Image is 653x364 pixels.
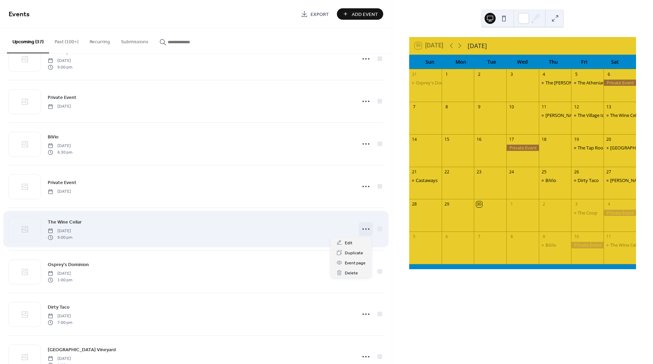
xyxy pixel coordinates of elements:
[600,55,631,69] div: Sat
[444,234,450,240] div: 6
[573,169,579,175] div: 26
[509,136,515,142] div: 17
[506,145,539,151] div: Private Event
[48,94,76,101] span: Private Event
[476,234,482,240] div: 7
[476,201,482,207] div: 30
[571,112,604,118] div: The Village Idiot
[444,104,450,110] div: 8
[48,64,72,70] span: 9:00 pm
[48,133,58,141] a: BiVio
[48,346,116,354] span: [GEOGRAPHIC_DATA] Vineyard
[444,201,450,207] div: 29
[48,179,76,186] span: Private Event
[352,11,378,18] span: Add Event
[7,28,49,53] button: Upcoming (37)
[345,260,366,267] span: Event page
[539,112,571,118] div: Danford's
[48,234,72,240] span: 9:00 pm
[539,177,571,183] div: BiVio
[610,112,642,118] div: The Wine Cellar
[604,112,636,118] div: The Wine Cellar
[610,242,642,248] div: The Wine Cellar
[48,228,72,234] span: [DATE]
[48,93,76,101] a: Private Event
[48,179,76,186] a: Private Event
[416,80,456,86] div: Osprey's Dominion
[573,201,579,207] div: 3
[606,169,612,175] div: 27
[507,55,538,69] div: Wed
[48,103,71,110] span: [DATE]
[476,104,482,110] div: 9
[571,80,604,86] div: The Athenian
[541,201,547,207] div: 2
[48,218,82,226] a: The Wine Cellar
[416,177,438,183] div: Castaways
[48,261,89,269] a: Osprey's Dominion
[573,234,579,240] div: 10
[411,201,417,207] div: 28
[116,28,154,53] button: Submissions
[509,104,515,110] div: 10
[445,55,476,69] div: Mon
[49,28,84,53] button: Past (100+)
[539,80,571,86] div: The George
[337,8,383,20] button: Add Event
[571,177,604,183] div: Dirty Taco
[411,104,417,110] div: 7
[573,71,579,77] div: 5
[606,71,612,77] div: 6
[538,55,569,69] div: Thu
[48,149,72,155] span: 6:30 pm
[578,210,597,216] div: The Coop
[476,169,482,175] div: 23
[345,239,352,247] span: Edit
[345,270,358,277] span: Delete
[606,104,612,110] div: 13
[541,169,547,175] div: 25
[48,143,72,149] span: [DATE]
[311,11,329,18] span: Export
[468,41,487,50] div: [DATE]
[409,80,442,86] div: Osprey's Dominion
[476,55,507,69] div: Tue
[571,242,604,248] div: Private Event
[444,136,450,142] div: 15
[573,104,579,110] div: 12
[411,136,417,142] div: 14
[571,145,604,151] div: The Tap Room
[9,8,30,21] span: Events
[569,55,600,69] div: Fri
[541,234,547,240] div: 9
[541,136,547,142] div: 18
[444,71,450,77] div: 1
[296,8,334,20] a: Export
[604,145,636,151] div: Baiting Hollow Farm Vineyard
[48,319,72,326] span: 7:00 pm
[48,356,72,362] span: [DATE]
[48,261,89,269] span: Osprey's Dominion
[578,145,607,151] div: The Tap Room
[578,177,599,183] div: Dirty Taco
[604,177,636,183] div: Teddy's Bully Bar
[509,234,515,240] div: 8
[545,80,589,86] div: The [PERSON_NAME]
[509,201,515,207] div: 1
[411,234,417,240] div: 5
[541,104,547,110] div: 11
[48,58,72,64] span: [DATE]
[604,80,636,86] div: Private Event
[606,136,612,142] div: 20
[48,304,70,311] span: Dirty Taco
[545,242,556,248] div: BiVio
[411,71,417,77] div: 31
[509,71,515,77] div: 3
[345,249,363,257] span: Duplicate
[409,177,442,183] div: Castaways
[545,112,580,118] div: [PERSON_NAME]
[476,136,482,142] div: 16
